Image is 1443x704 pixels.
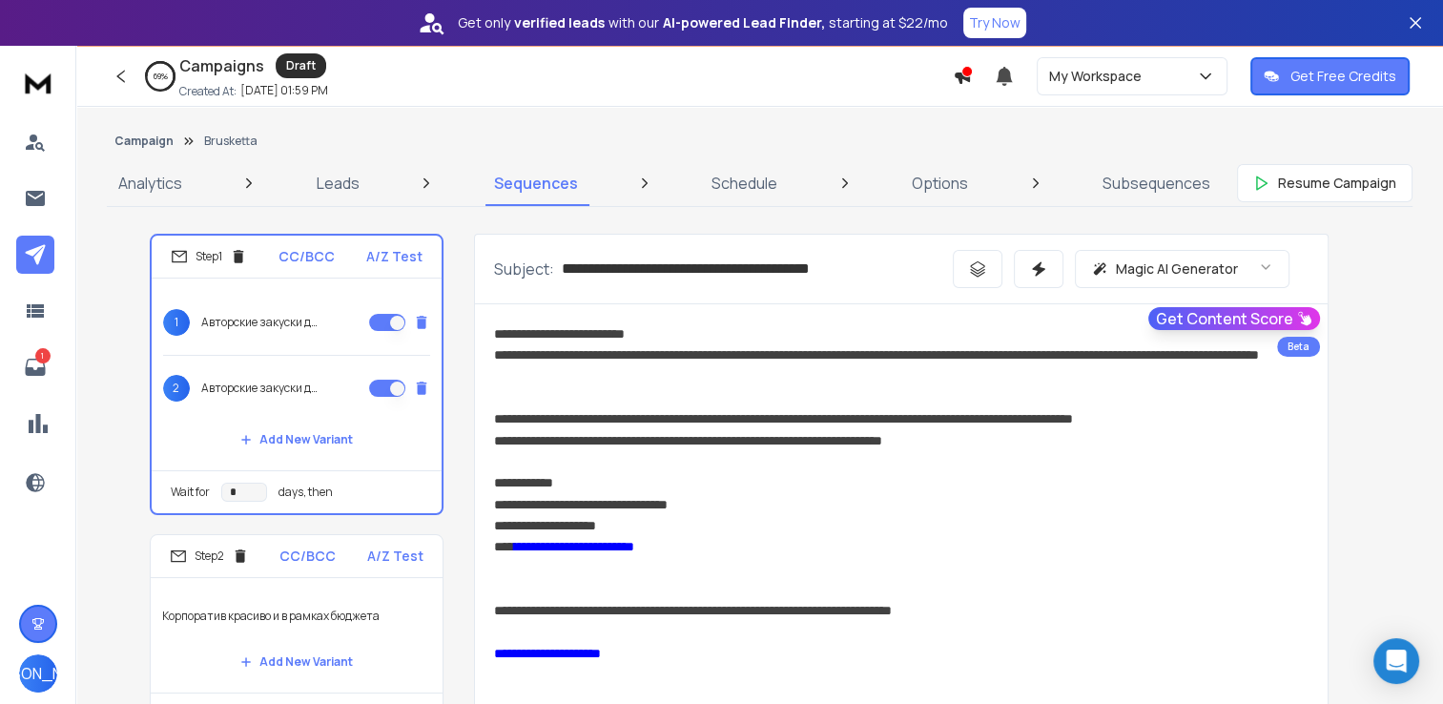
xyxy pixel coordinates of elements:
[240,83,328,98] p: [DATE] 01:59 PM
[278,485,333,500] p: days, then
[114,134,174,149] button: Campaign
[963,8,1026,38] button: Try Now
[1103,172,1210,195] p: Subsequences
[514,13,605,32] strong: verified leads
[1075,250,1289,288] button: Magic AI Generator
[225,643,368,681] button: Add New Variant
[1116,259,1238,279] p: Magic AI Generator
[305,160,371,206] a: Leads
[171,485,210,500] p: Wait for
[19,65,57,100] img: logo
[171,248,247,265] div: Step 1
[494,172,578,195] p: Sequences
[201,315,323,330] p: Авторские закуски для компаний Владивостока
[912,172,968,195] p: Options
[366,247,423,266] p: A/Z Test
[700,160,789,206] a: Schedule
[179,54,264,77] h1: Campaigns
[1290,67,1396,86] p: Get Free Credits
[1049,67,1149,86] p: My Workspace
[494,258,554,280] p: Subject:
[162,590,431,643] p: Корпоратив красиво и в рамках бюджета
[16,348,54,386] a: 1
[1250,57,1410,95] button: Get Free Credits
[1148,307,1320,330] button: Get Content Score
[204,134,258,149] p: Brusketta
[1237,164,1412,202] button: Resume Campaign
[150,234,443,515] li: Step1CC/BCCA/Z Test1Авторские закуски для компаний Владивостока2Авторские закуски для компаний Вл...
[317,172,360,195] p: Leads
[900,160,979,206] a: Options
[483,160,589,206] a: Sequences
[163,375,190,402] span: 2
[969,13,1020,32] p: Try Now
[1091,160,1222,206] a: Subsequences
[35,348,51,363] p: 1
[276,53,326,78] div: Draft
[201,381,323,396] p: Авторские закуски для компаний Владивостока
[711,172,777,195] p: Schedule
[107,160,194,206] a: Analytics
[278,247,335,266] p: CC/BCC
[225,421,368,459] button: Add New Variant
[170,548,249,565] div: Step 2
[179,84,237,99] p: Created At:
[367,547,423,566] p: A/Z Test
[458,13,948,32] p: Get only with our starting at $22/mo
[663,13,825,32] strong: AI-powered Lead Finder,
[1277,337,1320,357] div: Beta
[1373,638,1419,684] div: Open Intercom Messenger
[154,71,168,82] p: 69 %
[19,654,57,693] button: [PERSON_NAME]
[118,172,182,195] p: Analytics
[279,547,336,566] p: CC/BCC
[163,309,190,336] span: 1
